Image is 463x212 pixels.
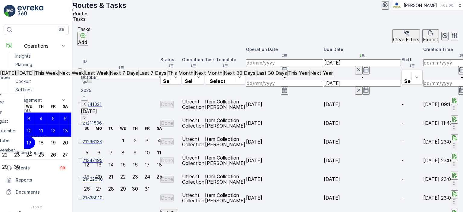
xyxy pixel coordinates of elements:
div: 1 [122,138,124,143]
p: ⌘B [58,27,65,32]
p: Task Template [205,57,245,63]
button: This Month [167,70,194,76]
div: 24 [144,174,150,179]
div: 15 [121,162,126,167]
div: 23 [132,174,138,179]
p: Last 7 Days [139,70,166,76]
img: logo [4,5,16,17]
div: 29 [120,186,126,191]
p: - [324,74,401,80]
p: Operations [16,43,57,49]
p: Next Month [195,70,222,76]
p: Planning [15,62,32,68]
th: Saturday [153,122,165,134]
div: 19 [84,174,90,179]
p: Add [78,40,87,45]
p: Next Week [59,70,84,76]
p: October [81,74,165,81]
p: Export [423,37,438,42]
button: Add [77,32,88,46]
div: 13 [96,162,102,167]
p: [DATE] [17,70,34,76]
div: 25 [38,152,44,157]
p: Due Date [324,46,401,52]
img: basis-logo_rgb2x.png [392,2,401,9]
th: Saturday [59,100,71,112]
button: This Week [34,70,58,76]
a: Insights [13,52,69,60]
div: 21 [109,174,113,179]
div: 18 [157,162,162,167]
input: dd/mm/yyyy [324,80,401,87]
a: Planning [13,60,69,69]
p: - [402,195,423,201]
th: Sunday [81,122,93,134]
button: Next Month [194,70,223,76]
div: 17 [145,162,150,167]
div: 4 [39,116,43,121]
th: Monday [93,122,105,134]
div: 11 [157,150,161,155]
img: logo_light-DOdMpM7g.png [17,5,43,17]
td: [DATE] [324,95,401,113]
div: 28 [108,186,114,191]
div: 3 [27,116,30,121]
button: Clear Filters [392,29,420,43]
div: 26 [50,152,56,157]
p: - [402,158,423,163]
p: - [402,139,423,144]
th: Wednesday [117,122,129,134]
button: Next Year [310,70,333,76]
p: 2025 [81,87,165,93]
p: - [402,176,423,182]
div: 27 [62,152,68,157]
button: Last Week [84,70,109,76]
th: Wednesday [23,100,35,112]
div: 18 [39,140,44,145]
div: 7 [110,150,112,155]
input: dd/mm/yyyy [324,59,401,66]
td: [DATE] [324,189,401,207]
div: 13 [63,128,68,133]
p: This Week [35,70,58,76]
p: Insights [15,53,31,59]
div: 20 [96,174,102,179]
div: 26 [84,186,90,191]
p: Next 30 Days [224,70,255,76]
p: Routes & Tasks [73,1,126,10]
button: Export [422,29,439,43]
div: 10 [145,150,150,155]
p: Operation [182,57,204,63]
p: Operation Date [246,46,323,52]
div: 16 [133,162,138,167]
p: [PERSON_NAME] [404,2,437,8]
p: Last Week [85,70,109,76]
div: 6 [64,116,67,121]
div: 27 [96,186,102,191]
input: dd/mm/yyyy [246,59,323,66]
td: [DATE] [324,151,401,169]
div: 4 [158,138,161,143]
div: 8 [121,150,124,155]
div: 12 [84,162,89,167]
p: Next 7 Days [110,70,138,76]
td: [DATE] [324,170,401,188]
div: 25 [156,174,162,179]
div: 22 [120,174,126,179]
div: 11 [39,128,43,133]
div: 19 [51,140,56,145]
div: 3 [146,138,149,143]
td: [DATE] [324,133,401,151]
div: 30 [132,186,138,191]
div: 14 [109,162,114,167]
div: 9 [134,150,137,155]
p: - [402,120,423,126]
th: Thursday [35,100,47,112]
div: 22 [2,152,8,157]
p: Last 30 Days [257,70,287,76]
div: 23 [14,152,20,157]
button: Next Week [58,70,84,76]
p: ( +02:00 ) [439,3,455,8]
p: Utrecht Collection [182,192,204,203]
button: Tomorrow [17,70,34,76]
